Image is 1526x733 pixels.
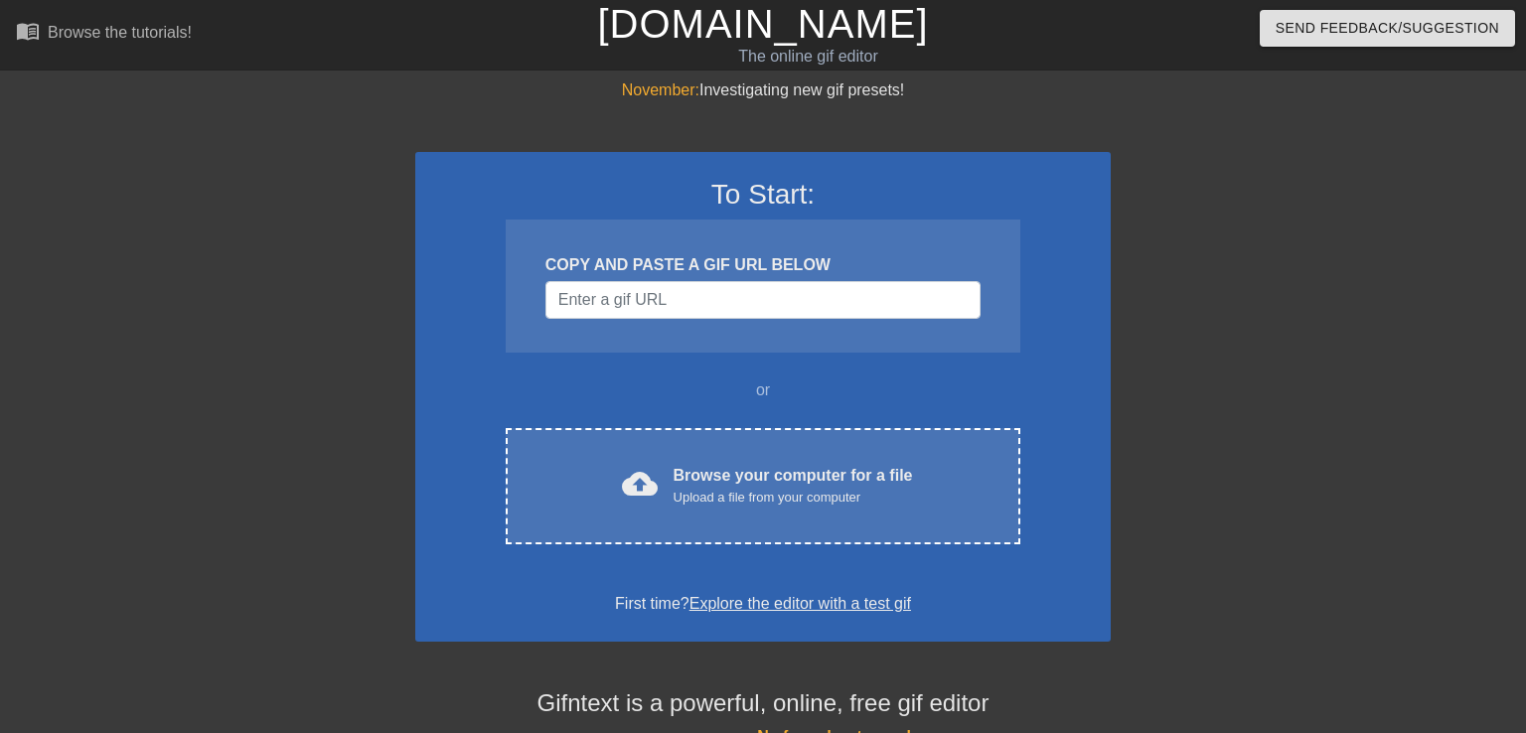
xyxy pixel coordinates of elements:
[415,78,1111,102] div: Investigating new gif presets!
[441,178,1085,212] h3: To Start:
[674,488,913,508] div: Upload a file from your computer
[48,24,192,41] div: Browse the tutorials!
[674,464,913,508] div: Browse your computer for a file
[622,466,658,502] span: cloud_upload
[545,281,981,319] input: Username
[16,19,40,43] span: menu_book
[545,253,981,277] div: COPY AND PASTE A GIF URL BELOW
[1260,10,1515,47] button: Send Feedback/Suggestion
[415,689,1111,718] h4: Gifntext is a powerful, online, free gif editor
[597,2,928,46] a: [DOMAIN_NAME]
[16,19,192,50] a: Browse the tutorials!
[441,592,1085,616] div: First time?
[519,45,1098,69] div: The online gif editor
[1276,16,1499,41] span: Send Feedback/Suggestion
[689,595,911,612] a: Explore the editor with a test gif
[467,378,1059,402] div: or
[622,81,699,98] span: November:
